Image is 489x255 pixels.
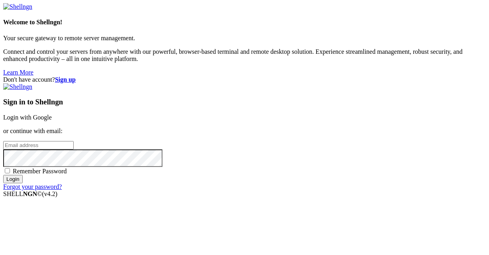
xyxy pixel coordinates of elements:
b: NGN [23,190,37,197]
p: Connect and control your servers from anywhere with our powerful, browser-based terminal and remo... [3,48,486,63]
a: Sign up [55,76,76,83]
h3: Sign in to Shellngn [3,98,486,106]
input: Login [3,175,23,183]
div: Don't have account? [3,76,486,83]
a: Login with Google [3,114,52,121]
img: Shellngn [3,83,32,90]
p: Your secure gateway to remote server management. [3,35,486,42]
a: Learn More [3,69,33,76]
span: 4.2.0 [42,190,58,197]
span: SHELL © [3,190,57,197]
p: or continue with email: [3,127,486,135]
input: Email address [3,141,74,149]
input: Remember Password [5,168,10,173]
h4: Welcome to Shellngn! [3,19,486,26]
img: Shellngn [3,3,32,10]
span: Remember Password [13,168,67,175]
a: Forgot your password? [3,183,62,190]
